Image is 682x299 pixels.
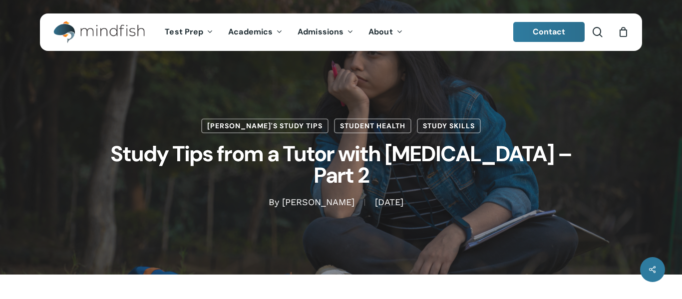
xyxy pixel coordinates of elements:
[334,118,411,133] a: Student Health
[361,28,410,36] a: About
[201,118,329,133] a: [PERSON_NAME]'s Study Tips
[157,13,410,51] nav: Main Menu
[221,28,290,36] a: Academics
[157,28,221,36] a: Test Prep
[165,26,203,37] span: Test Prep
[282,197,354,208] a: [PERSON_NAME]
[618,26,629,37] a: Cart
[40,13,642,51] header: Main Menu
[533,26,566,37] span: Contact
[91,133,591,196] h1: Study Tips from a Tutor with [MEDICAL_DATA] – Part 2
[513,22,585,42] a: Contact
[417,118,481,133] a: Study Skills
[364,199,413,206] span: [DATE]
[269,199,279,206] span: By
[298,26,343,37] span: Admissions
[368,26,393,37] span: About
[228,26,273,37] span: Academics
[290,28,361,36] a: Admissions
